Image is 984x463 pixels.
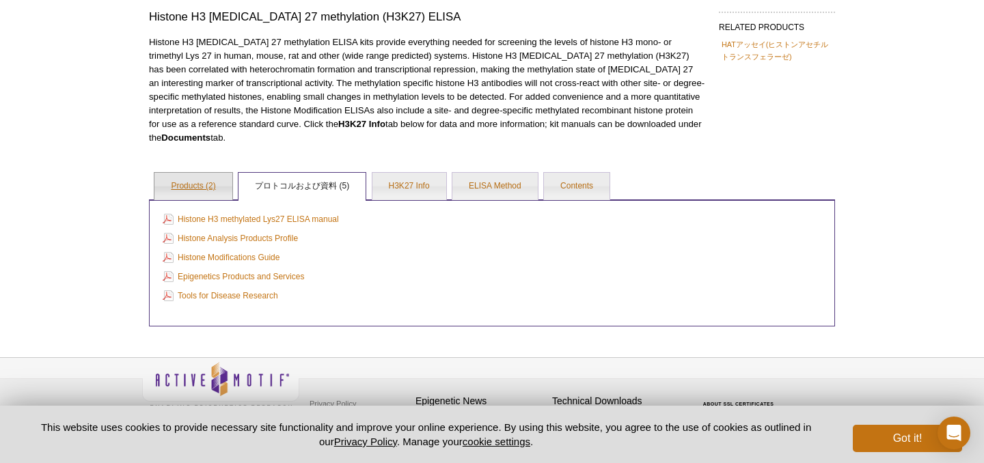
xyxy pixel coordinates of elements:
[154,173,232,200] a: Products (2)
[544,173,610,200] a: Contents
[22,420,830,449] p: This website uses cookies to provide necessary site functionality and improve your online experie...
[552,395,682,407] h4: Technical Downloads
[338,119,385,129] strong: H3K27 Info
[161,132,210,143] strong: Documents
[938,417,970,449] div: Open Intercom Messenger
[703,402,774,406] a: ABOUT SSL CERTIFICATES
[238,173,366,200] a: プロトコルおよび資料 (5)
[149,9,705,25] h3: Histone H3 [MEDICAL_DATA] 27 methylation (H3K27) ELISA
[415,395,545,407] h4: Epigenetic News
[719,12,835,36] h2: RELATED PRODUCTS
[722,38,832,63] a: HATアッセイ(ヒストンアセチルトランスフェラーゼ)
[149,36,705,145] p: Histone H3 [MEDICAL_DATA] 27 methylation ELISA kits provide everything needed for screening the l...
[452,173,538,200] a: ELISA Method
[853,425,962,452] button: Got it!
[163,250,279,265] a: Histone Modifications Guide
[306,393,359,414] a: Privacy Policy
[163,288,278,303] a: Tools for Disease Research
[372,173,446,200] a: H3K27 Info
[334,436,397,447] a: Privacy Policy
[463,436,530,447] button: cookie settings
[163,269,304,284] a: Epigenetics Products and Services
[689,382,791,412] table: Click to Verify - This site chose Symantec SSL for secure e-commerce and confidential communicati...
[142,358,299,413] img: Active Motif,
[163,231,298,246] a: Histone Analysis Products Profile
[163,212,339,227] a: Histone H3 methylated Lys27 ELISA manual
